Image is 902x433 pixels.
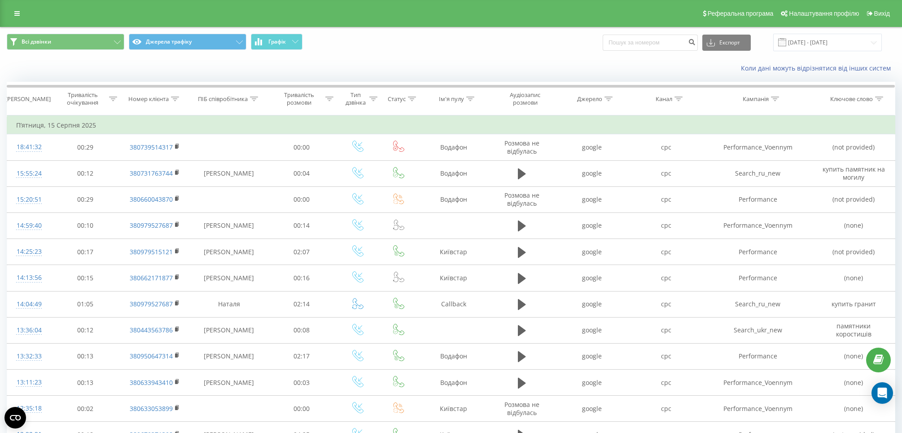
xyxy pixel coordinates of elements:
[629,134,703,160] td: cpc
[555,212,629,239] td: google
[871,382,893,404] div: Open Intercom Messenger
[629,370,703,396] td: cpc
[191,370,267,396] td: [PERSON_NAME]
[130,274,173,282] a: 380662171877
[130,352,173,360] a: 380950647314
[51,160,119,186] td: 00:12
[418,291,489,317] td: Callback
[130,404,173,413] a: 380633053899
[16,165,42,182] div: 15:55:24
[555,239,629,265] td: google
[629,291,703,317] td: cpc
[555,265,629,291] td: google
[191,212,267,239] td: [PERSON_NAME]
[130,221,173,230] a: 380979527687
[874,10,890,17] span: Вихід
[629,160,703,186] td: cpc
[130,143,173,151] a: 380739514317
[267,396,336,422] td: 00:00
[51,186,119,212] td: 00:29
[703,265,813,291] td: Performance
[813,291,895,317] td: купить гранит
[51,370,119,396] td: 00:13
[813,370,895,396] td: (none)
[629,343,703,369] td: cpc
[16,191,42,208] div: 15:20:51
[703,396,813,422] td: Performance_Voennym
[344,91,367,106] div: Тип дзвінка
[656,95,672,103] div: Канал
[555,396,629,422] td: google
[418,265,489,291] td: Київстар
[130,247,173,256] a: 380979515121
[703,291,813,317] td: Search_ru_new
[504,191,539,208] span: Розмова не відбулась
[813,317,895,343] td: памятники коростишів
[702,35,751,51] button: Експорт
[830,95,873,103] div: Ключове слово
[703,212,813,239] td: Performance_Voennym
[708,10,774,17] span: Реферальна програма
[267,343,336,369] td: 02:17
[813,265,895,291] td: (none)
[703,134,813,160] td: Performance_Voennym
[267,186,336,212] td: 00:00
[629,265,703,291] td: cpc
[267,317,336,343] td: 00:08
[16,138,42,156] div: 18:41:32
[555,317,629,343] td: google
[418,239,489,265] td: Київстар
[191,343,267,369] td: [PERSON_NAME]
[418,134,489,160] td: Водафон
[267,239,336,265] td: 02:07
[789,10,859,17] span: Налаштування профілю
[251,34,302,50] button: Графік
[5,95,51,103] div: [PERSON_NAME]
[555,370,629,396] td: google
[267,160,336,186] td: 00:04
[813,212,895,239] td: (none)
[268,39,286,45] span: Графік
[130,326,173,334] a: 380443563786
[130,169,173,177] a: 380731763744
[703,370,813,396] td: Performance_Voennym
[51,212,119,239] td: 00:10
[191,239,267,265] td: [PERSON_NAME]
[130,195,173,203] a: 380660043870
[51,291,119,317] td: 01:05
[703,239,813,265] td: Performance
[267,134,336,160] td: 00:00
[16,243,42,261] div: 14:25:23
[16,348,42,365] div: 13:32:33
[629,239,703,265] td: cpc
[555,186,629,212] td: google
[555,160,629,186] td: google
[51,317,119,343] td: 00:12
[741,64,895,72] a: Коли дані можуть відрізнятися вiд інших систем
[629,212,703,239] td: cpc
[629,317,703,343] td: cpc
[128,95,169,103] div: Номер клієнта
[813,160,895,186] td: купить памятник на могилу
[16,400,42,417] div: 12:35:18
[603,35,698,51] input: Пошук за номером
[703,160,813,186] td: Search_ru_new
[577,95,602,103] div: Джерело
[267,291,336,317] td: 02:14
[418,160,489,186] td: Водафон
[267,370,336,396] td: 00:03
[418,370,489,396] td: Водафон
[130,378,173,387] a: 380633943410
[703,186,813,212] td: Performance
[555,291,629,317] td: google
[629,396,703,422] td: cpc
[16,322,42,339] div: 13:36:04
[267,212,336,239] td: 00:14
[16,217,42,234] div: 14:59:40
[130,300,173,308] a: 380979527687
[191,291,267,317] td: Наталя
[16,269,42,287] div: 14:13:56
[267,265,336,291] td: 00:16
[813,396,895,422] td: (none)
[7,34,124,50] button: Всі дзвінки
